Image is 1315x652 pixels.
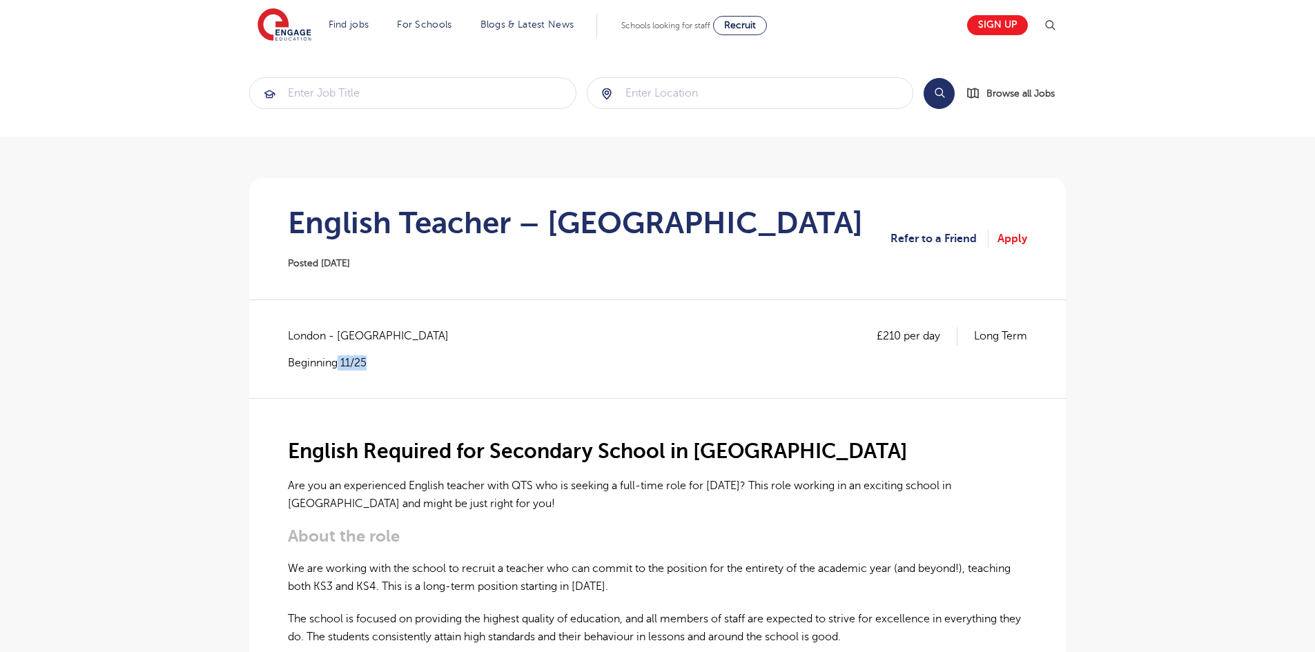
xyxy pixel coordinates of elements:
div: Submit [249,77,576,109]
a: Find jobs [329,19,369,30]
h1: English Teacher – [GEOGRAPHIC_DATA] [288,206,863,240]
input: Submit [250,78,576,108]
h3: About the role [288,526,1027,546]
span: London - [GEOGRAPHIC_DATA] [288,327,462,345]
h2: English Required for Secondary School in [GEOGRAPHIC_DATA] [288,439,1027,463]
a: Refer to a Friend [890,230,988,248]
p: Are you an experienced English teacher with QTS who is seeking a full-time role for [DATE]? This ... [288,477,1027,513]
img: Engage Education [257,8,311,43]
a: For Schools [397,19,451,30]
span: Schools looking for staff [621,21,710,30]
a: Browse all Jobs [966,86,1066,101]
span: Posted [DATE] [288,258,350,268]
p: The school is focused on providing the highest quality of education, and all members of staff are... [288,610,1027,646]
input: Submit [587,78,913,108]
a: Sign up [967,15,1028,35]
span: Browse all Jobs [986,86,1055,101]
a: Recruit [713,16,767,35]
p: We are working with the school to recruit a teacher who can commit to the position for the entire... [288,560,1027,596]
p: Long Term [974,327,1027,345]
a: Apply [997,230,1027,248]
a: Blogs & Latest News [480,19,574,30]
span: Recruit [724,20,756,30]
p: Beginning 11/25 [288,355,462,371]
button: Search [924,78,955,109]
p: £210 per day [877,327,957,345]
div: Submit [587,77,914,109]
